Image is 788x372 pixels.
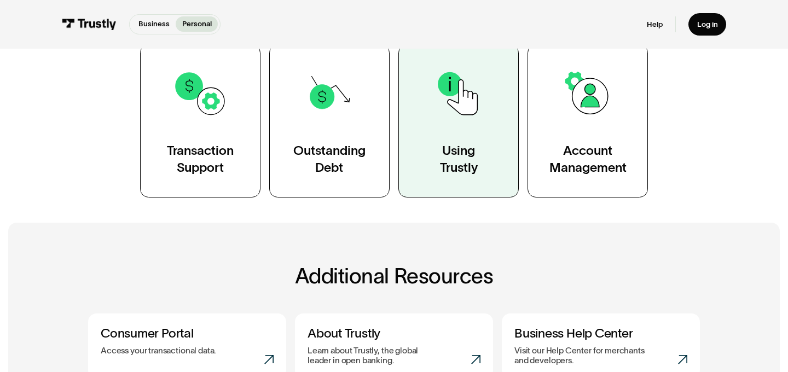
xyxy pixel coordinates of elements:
[514,326,687,341] h3: Business Help Center
[528,44,648,197] a: AccountManagement
[398,44,519,197] a: UsingTrustly
[308,326,480,341] h3: About Trustly
[132,16,176,32] a: Business
[88,265,700,288] h2: Additional Resources
[138,19,170,30] p: Business
[440,142,478,176] div: Using Trustly
[140,44,260,197] a: TransactionSupport
[647,20,663,30] a: Help
[101,346,216,356] p: Access your transactional data.
[167,142,234,176] div: Transaction Support
[182,19,212,30] p: Personal
[176,16,218,32] a: Personal
[269,44,390,197] a: OutstandingDebt
[62,19,117,30] img: Trustly Logo
[549,142,627,176] div: Account Management
[293,142,366,176] div: Outstanding Debt
[308,346,441,366] p: Learn about Trustly, the global leader in open banking.
[101,326,274,341] h3: Consumer Portal
[514,346,647,366] p: Visit our Help Center for merchants and developers.
[688,13,726,36] a: Log in
[697,20,718,30] div: Log in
